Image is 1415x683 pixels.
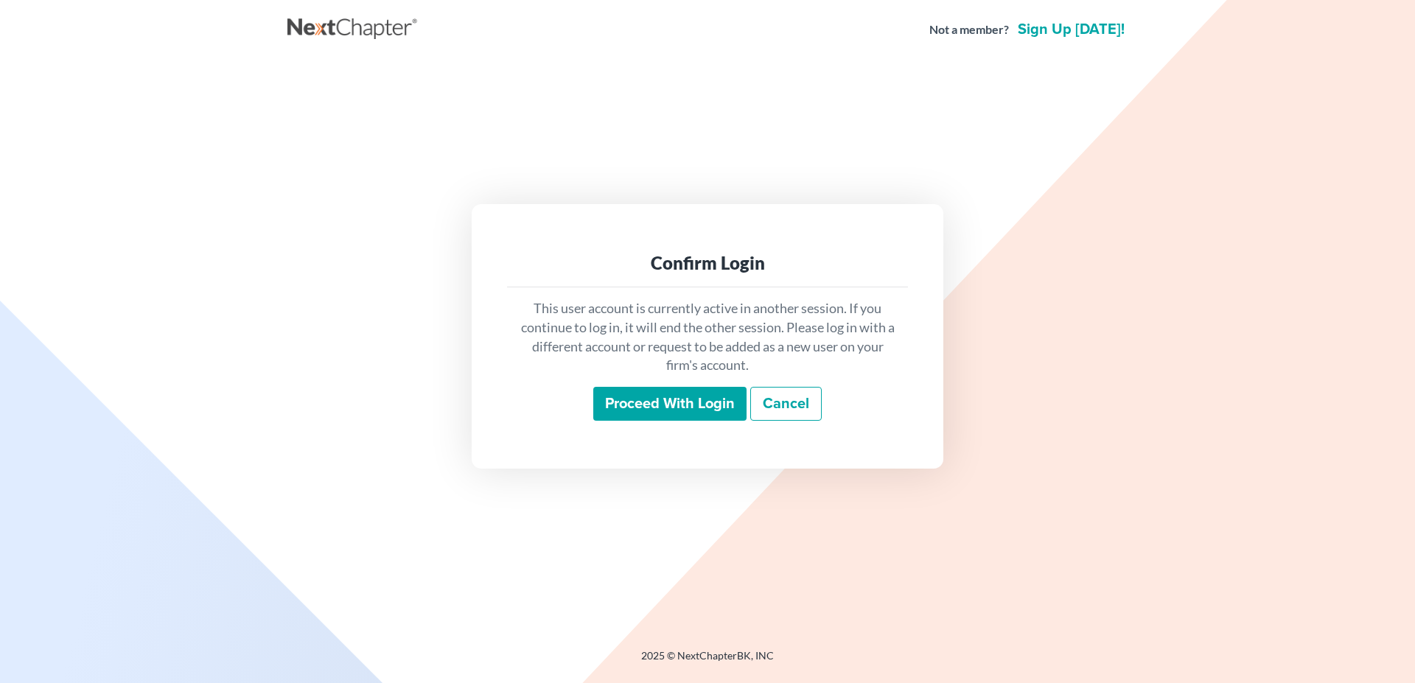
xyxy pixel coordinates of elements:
[750,387,822,421] a: Cancel
[287,648,1128,675] div: 2025 © NextChapterBK, INC
[519,251,896,275] div: Confirm Login
[519,299,896,375] p: This user account is currently active in another session. If you continue to log in, it will end ...
[929,21,1009,38] strong: Not a member?
[593,387,747,421] input: Proceed with login
[1015,22,1128,37] a: Sign up [DATE]!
